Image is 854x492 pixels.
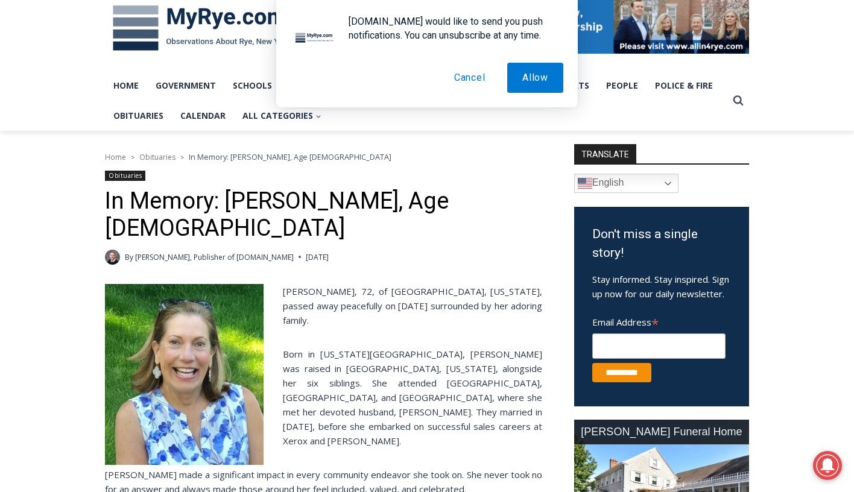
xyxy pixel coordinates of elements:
span: Open Tues. - Sun. [PHONE_NUMBER] [4,124,118,170]
a: Obituaries [105,171,145,181]
p: [PERSON_NAME], 72, of [GEOGRAPHIC_DATA], [US_STATE], passed away peacefully on [DATE] surrounded ... [105,284,542,327]
div: "[PERSON_NAME] and I covered the [DATE] Parade, which was a really eye opening experience as I ha... [305,1,570,117]
img: notification icon [291,14,339,63]
h1: In Memory: [PERSON_NAME], Age [DEMOGRAPHIC_DATA] [105,188,542,242]
time: [DATE] [306,251,329,263]
div: [DOMAIN_NAME] would like to send you push notifications. You can unsubscribe at any time. [339,14,563,42]
span: In Memory: [PERSON_NAME], Age [DEMOGRAPHIC_DATA] [189,151,391,162]
img: Obituary - Maryanne Bardwil Lynch IMG_5518 [105,284,264,465]
a: English [574,174,678,193]
span: > [180,153,184,162]
strong: TRANSLATE [574,144,636,163]
span: By [125,251,133,263]
img: en [578,176,592,191]
a: Obituaries [139,152,176,162]
h3: Don't miss a single story! [592,225,731,263]
div: [PERSON_NAME] Funeral Home [574,420,749,444]
p: Born in [US_STATE][GEOGRAPHIC_DATA], [PERSON_NAME] was raised in [GEOGRAPHIC_DATA], [US_STATE], a... [105,347,542,448]
a: Obituaries [105,101,172,131]
button: Allow [507,63,563,93]
p: Stay informed. Stay inspired. Sign up now for our daily newsletter. [592,272,731,301]
button: Cancel [439,63,501,93]
a: Home [105,152,126,162]
button: Child menu of All Categories [234,101,330,131]
span: Intern @ [DOMAIN_NAME] [315,120,559,147]
a: Calendar [172,101,234,131]
span: > [131,153,134,162]
div: "the precise, almost orchestrated movements of cutting and assembling sushi and [PERSON_NAME] mak... [124,75,171,144]
a: [PERSON_NAME], Publisher of [DOMAIN_NAME] [135,252,294,262]
label: Email Address [592,310,726,332]
nav: Breadcrumbs [105,151,542,163]
a: Intern @ [DOMAIN_NAME] [290,117,584,150]
a: Open Tues. - Sun. [PHONE_NUMBER] [1,121,121,150]
a: Author image [105,250,120,265]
